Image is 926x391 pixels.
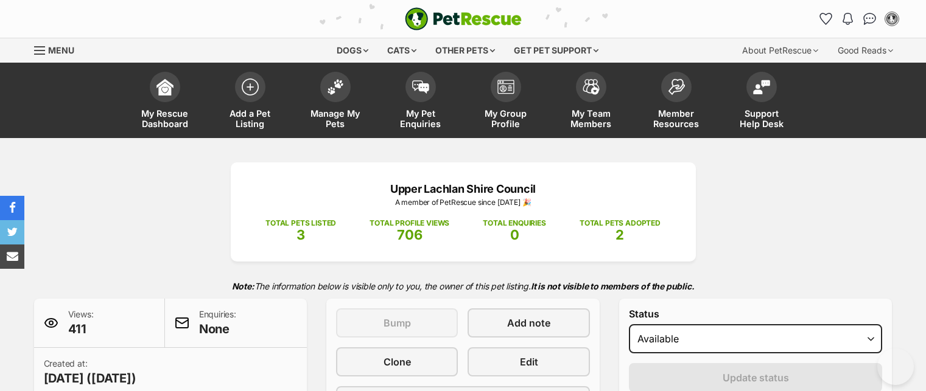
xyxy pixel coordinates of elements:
[242,78,259,95] img: add-pet-listing-icon-0afa8454b4691262ce3f59096e99ab1cd57d4a30225e0717b998d2c9b9846f56.svg
[327,79,344,95] img: manage-my-pets-icon-02211641906a0b7f246fdf0571729dbe1e7629f14944591b6c1af311fb30b64b.svg
[753,80,770,94] img: help-desk-icon-fdf02630f3aa405de69fd3d07c3f3aa587a6932b1a1747fa1d2bba05be0121f9.svg
[634,66,719,138] a: Member Resources
[412,80,429,94] img: pet-enquiries-icon-7e3ad2cf08bfb03b45e93fb7055b45f3efa6380592205ae92323e6603595dc1f.svg
[405,7,522,30] a: PetRescue
[48,45,74,55] span: Menu
[308,108,363,129] span: Manage My Pets
[370,218,449,229] p: TOTAL PROFILE VIEWS
[378,66,463,138] a: My Pet Enquiries
[265,218,336,229] p: TOTAL PETS LISTED
[520,355,538,369] span: Edit
[505,38,607,63] div: Get pet support
[296,227,305,243] span: 3
[580,218,661,229] p: TOTAL PETS ADOPTED
[734,108,789,129] span: Support Help Desk
[384,316,411,330] span: Bump
[843,13,852,25] img: notifications-46538b983faf8c2785f20acdc204bb7945ddae34d4c08c2a6579f10ce5e182be.svg
[223,108,278,129] span: Add a Pet Listing
[34,38,83,60] a: Menu
[468,308,589,337] a: Add note
[68,308,94,337] p: Views:
[838,9,858,29] button: Notifications
[510,227,519,243] span: 0
[44,358,136,387] p: Created at:
[616,227,624,243] span: 2
[734,38,827,63] div: About PetRescue
[468,347,589,376] a: Edit
[68,320,94,337] span: 411
[723,370,789,385] span: Update status
[293,66,378,138] a: Manage My Pets
[649,108,704,129] span: Member Resources
[336,347,458,376] a: Clone
[393,108,448,129] span: My Pet Enquiries
[138,108,192,129] span: My Rescue Dashboard
[583,79,600,95] img: team-members-icon-5396bd8760b3fe7c0b43da4ab00e1e3bb1a5d9ba89233759b79545d2d3fc5d0d.svg
[384,355,411,369] span: Clone
[44,370,136,387] span: [DATE] ([DATE])
[882,9,902,29] button: My account
[507,316,550,330] span: Add note
[397,227,423,243] span: 706
[531,281,695,291] strong: It is not visible to members of the public.
[886,13,898,25] img: Dylan Louden profile pic
[719,66,804,138] a: Support Help Desk
[427,38,503,63] div: Other pets
[208,66,293,138] a: Add a Pet Listing
[232,281,254,291] strong: Note:
[497,80,514,94] img: group-profile-icon-3fa3cf56718a62981997c0bc7e787c4b2cf8bcc04b72c1350f741eb67cf2f40e.svg
[249,197,678,208] p: A member of PetRescue since [DATE] 🎉
[816,9,902,29] ul: Account quick links
[549,66,634,138] a: My Team Members
[199,320,236,337] span: None
[629,308,883,319] label: Status
[863,13,876,25] img: chat-41dd97257d64d25036548639549fe6c8038ab92f7586957e7f3b1b290dea8141.svg
[860,9,880,29] a: Conversations
[877,348,914,385] iframe: Help Scout Beacon - Open
[483,218,545,229] p: TOTAL ENQUIRIES
[34,274,893,299] p: The information below is visible only to you, the owner of this pet listing.
[405,7,522,30] img: logo-e224e6f780fb5917bec1dbf3a21bbac754714ae5b6737aabdf751b685950b380.svg
[564,108,619,129] span: My Team Members
[249,181,678,197] p: Upper Lachlan Shire Council
[816,9,836,29] a: Favourites
[379,38,425,63] div: Cats
[328,38,377,63] div: Dogs
[829,38,902,63] div: Good Reads
[668,78,685,95] img: member-resources-icon-8e73f808a243e03378d46382f2149f9095a855e16c252ad45f914b54edf8863c.svg
[199,308,236,337] p: Enquiries:
[463,66,549,138] a: My Group Profile
[336,308,458,337] button: Bump
[156,78,174,95] img: dashboard-icon-eb2f2d2d3e046f16d808141f083e7271f6b2e854fb5c12c21221c1fb7104beca.svg
[479,108,533,129] span: My Group Profile
[122,66,208,138] a: My Rescue Dashboard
